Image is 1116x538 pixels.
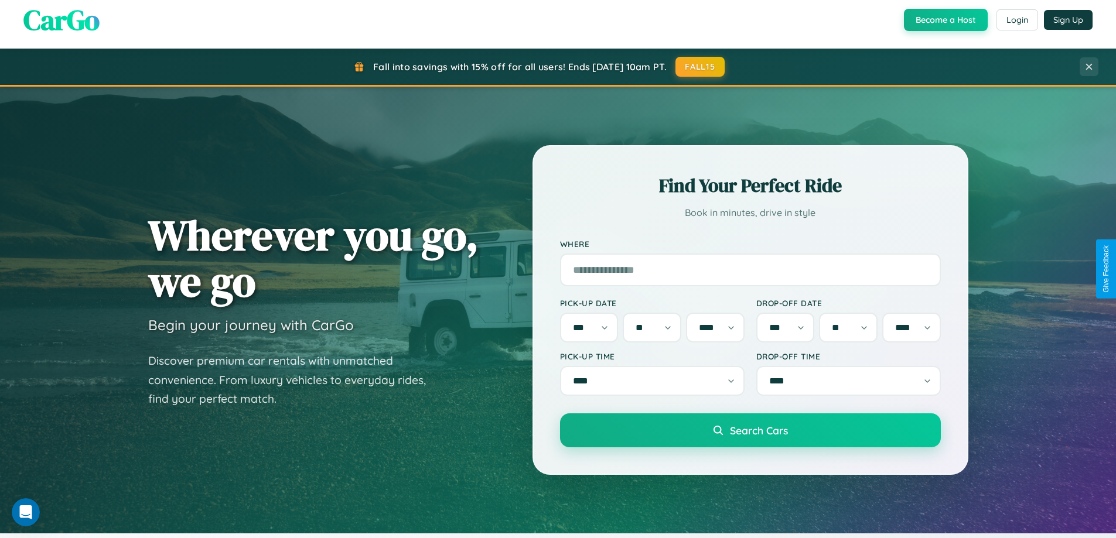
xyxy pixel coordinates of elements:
button: Login [996,9,1038,30]
label: Where [560,239,941,249]
h1: Wherever you go, we go [148,212,479,304]
span: Fall into savings with 15% off for all users! Ends [DATE] 10am PT. [373,61,667,73]
p: Book in minutes, drive in style [560,204,941,221]
label: Drop-off Time [756,351,941,361]
button: Sign Up [1044,10,1093,30]
h2: Find Your Perfect Ride [560,173,941,198]
span: CarGo [23,1,100,39]
div: Give Feedback [1102,245,1110,293]
button: Become a Host [904,9,988,31]
label: Pick-up Date [560,298,745,308]
button: FALL15 [675,57,725,77]
label: Drop-off Date [756,298,941,308]
p: Discover premium car rentals with unmatched convenience. From luxury vehicles to everyday rides, ... [148,351,441,409]
h3: Begin your journey with CarGo [148,316,354,334]
iframe: Intercom live chat [12,498,40,526]
span: Search Cars [730,424,788,437]
label: Pick-up Time [560,351,745,361]
button: Search Cars [560,413,941,447]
